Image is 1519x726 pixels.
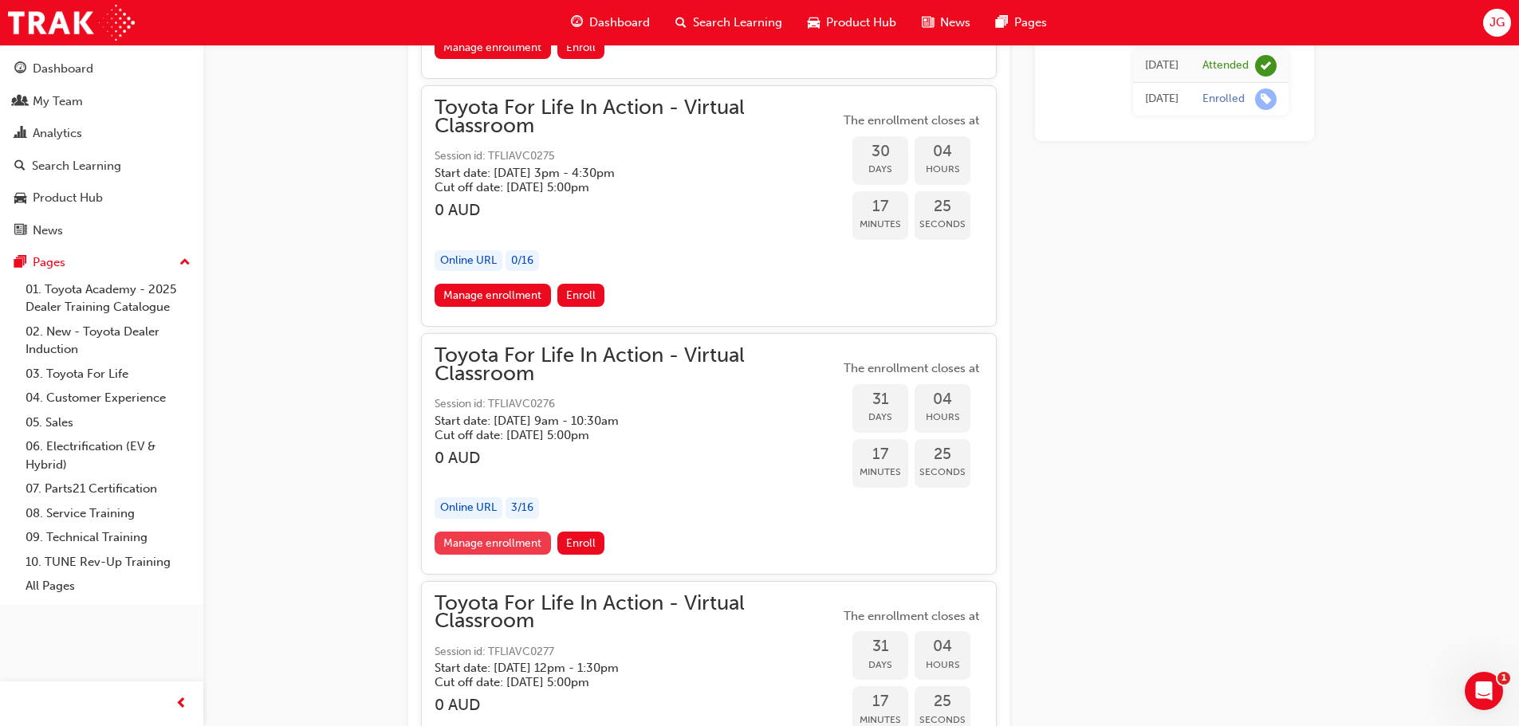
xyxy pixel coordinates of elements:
a: Dashboard [6,54,197,84]
span: Days [852,656,908,674]
a: 03. Toyota For Life [19,362,197,387]
span: 1 [1497,672,1510,685]
button: Toyota For Life In Action - Virtual ClassroomSession id: TFLIAVC0276Start date: [DATE] 9am - 10:3... [435,347,983,561]
div: Thu Apr 20 2023 00:00:00 GMT+1000 (Australian Eastern Standard Time) [1145,57,1179,75]
span: Enroll [566,288,596,302]
div: Analytics [33,124,82,143]
img: Trak [8,5,135,41]
h5: Cut off date: [DATE] 5:00pm [435,675,814,689]
span: learningRecordVerb_ENROLL-icon [1255,88,1277,110]
h5: Cut off date: [DATE] 5:00pm [435,180,814,194]
span: Hours [915,160,970,179]
a: 02. New - Toyota Dealer Induction [19,320,197,362]
span: 25 [915,198,970,216]
span: Product Hub [826,14,896,32]
span: Enroll [566,41,596,54]
span: 04 [915,390,970,409]
span: search-icon [675,13,687,33]
h3: 0 AUD [435,201,840,219]
h5: Start date: [DATE] 12pm - 1:30pm [435,661,814,675]
button: Pages [6,248,197,277]
a: Analytics [6,119,197,148]
button: Enroll [557,36,605,59]
span: Hours [915,408,970,426]
a: Manage enrollment [435,532,551,555]
span: Session id: TFLIAVC0277 [435,643,840,661]
button: Enroll [557,532,605,555]
a: 09. Technical Training [19,525,197,550]
span: The enrollment closes at [840,359,983,378]
span: chart-icon [14,127,26,141]
span: Search Learning [693,14,782,32]
span: car-icon [14,191,26,206]
a: 04. Customer Experience [19,386,197,410]
span: Dashboard [589,14,650,32]
div: Pages [33,253,65,272]
button: Enroll [557,284,605,307]
h5: Start date: [DATE] 9am - 10:30am [435,414,814,428]
a: 01. Toyota Academy - 2025 Dealer Training Catalogue [19,277,197,320]
a: 06. Electrification (EV & Hybrid) [19,434,197,477]
a: 08. Service Training [19,501,197,526]
div: Online URL [435,250,502,272]
span: Session id: TFLIAVC0275 [435,147,840,166]
a: Manage enrollment [435,36,551,59]
span: prev-icon [175,694,187,714]
span: JG [1489,14,1505,32]
span: Toyota For Life In Action - Virtual Classroom [435,595,840,630]
h5: Start date: [DATE] 3pm - 4:30pm [435,166,814,180]
span: Minutes [852,215,908,233]
a: search-iconSearch Learning [663,6,795,39]
span: guage-icon [14,62,26,77]
a: car-iconProduct Hub [795,6,909,39]
span: The enrollment closes at [840,607,983,626]
span: pages-icon [996,13,1008,33]
a: Manage enrollment [435,284,551,307]
span: news-icon [922,13,934,33]
button: DashboardMy TeamAnalyticsSearch LearningProduct HubNews [6,51,197,248]
span: 17 [852,198,908,216]
div: Online URL [435,497,502,519]
span: 04 [915,638,970,656]
span: 25 [915,445,970,464]
a: 07. Parts21 Certification [19,477,197,501]
span: search-icon [14,159,26,174]
div: My Team [33,92,83,111]
span: Hours [915,656,970,674]
div: News [33,222,63,240]
span: guage-icon [571,13,583,33]
span: news-icon [14,224,26,238]
div: Attended [1202,58,1249,73]
span: Toyota For Life In Action - Virtual Classroom [435,99,840,135]
button: Toyota For Life In Action - Virtual ClassroomSession id: TFLIAVC0275Start date: [DATE] 3pm - 4:30... [435,99,983,313]
span: Enroll [566,536,596,550]
span: News [940,14,970,32]
span: Toyota For Life In Action - Virtual Classroom [435,347,840,383]
a: 05. Sales [19,410,197,435]
span: car-icon [808,13,820,33]
a: Search Learning [6,151,197,181]
span: people-icon [14,95,26,109]
a: All Pages [19,574,197,598]
h3: 0 AUD [435,449,840,467]
a: 10. TUNE Rev-Up Training [19,550,197,575]
a: guage-iconDashboard [558,6,663,39]
h3: 0 AUD [435,696,840,714]
span: up-icon [179,253,191,273]
span: Days [852,408,908,426]
span: 04 [915,143,970,161]
span: Seconds [915,215,970,233]
div: Search Learning [32,157,121,175]
span: 25 [915,693,970,711]
iframe: Intercom live chat [1465,672,1503,710]
span: 17 [852,445,908,464]
div: 0 / 16 [506,250,539,272]
a: My Team [6,87,197,116]
a: News [6,216,197,245]
span: 30 [852,143,908,161]
a: pages-iconPages [983,6,1060,39]
span: Seconds [915,463,970,481]
a: news-iconNews [909,6,983,39]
